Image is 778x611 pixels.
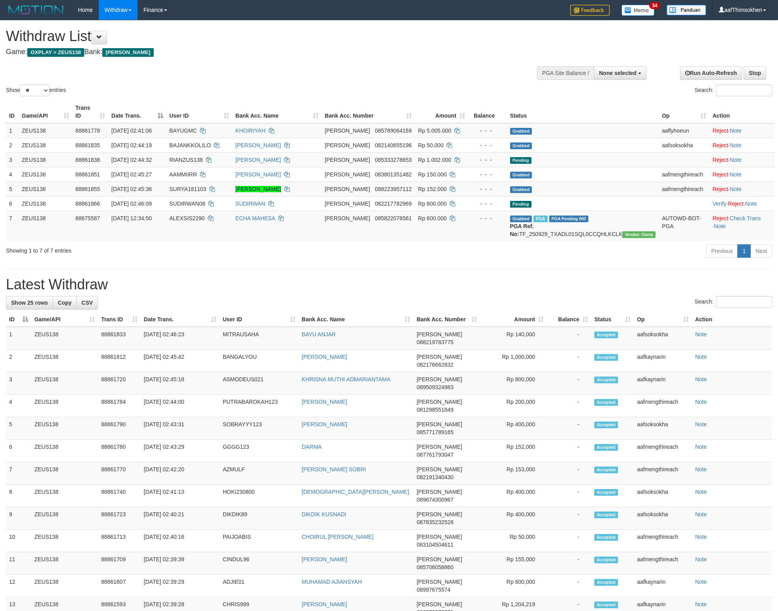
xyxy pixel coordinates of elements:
th: Op: activate to sort column ascending [659,101,709,123]
td: [DATE] 02:46:23 [141,327,220,350]
td: [DATE] 02:40:16 [141,530,220,552]
a: Note [695,399,707,405]
div: - - - [471,156,504,164]
a: Note [695,556,707,562]
span: None selected [599,70,637,76]
span: Rp 800.000 [418,201,446,207]
b: PGA Ref. No: [510,223,534,237]
div: PGA Site Balance / [537,66,594,80]
th: Amount: activate to sort column ascending [415,101,468,123]
span: [PERSON_NAME] [325,186,370,192]
span: 88861835 [75,142,100,148]
div: - - - [471,200,504,208]
h1: Withdraw List [6,28,511,44]
span: [PERSON_NAME] [325,201,370,207]
td: - [547,417,591,440]
td: 4 [6,167,19,182]
div: - - - [471,185,504,193]
span: [PERSON_NAME] [325,171,370,178]
td: 4 [6,395,31,417]
td: MITRAUSAHA [220,327,299,350]
td: [DATE] 02:41:13 [141,485,220,507]
span: Accepted [594,399,618,406]
span: Copy 081298551849 to clipboard [416,407,453,413]
td: ZEUS138 [19,152,72,167]
span: 88675587 [75,215,100,221]
td: aafsoksokha [659,138,709,152]
td: ZEUS138 [31,417,98,440]
td: AZMULF [220,462,299,485]
a: KHOIRIYAH [235,127,266,134]
td: ZEUS138 [31,350,98,372]
span: Accepted [594,377,618,383]
td: ZEUS138 [19,167,72,182]
a: Verify [712,201,726,207]
td: [DATE] 02:45:42 [141,350,220,372]
span: Grabbed [510,128,532,135]
span: Copy 089509324983 to clipboard [416,384,453,390]
td: - [547,440,591,462]
span: Grabbed [510,216,532,222]
td: 7 [6,462,31,485]
td: ZEUS138 [19,182,72,196]
td: [DATE] 02:43:29 [141,440,220,462]
th: Op: activate to sort column ascending [634,312,692,327]
span: Copy 083801351482 to clipboard [375,171,412,178]
div: - - - [471,141,504,149]
span: [PERSON_NAME] [325,142,370,148]
th: User ID: activate to sort column ascending [166,101,232,123]
td: ZEUS138 [31,395,98,417]
th: Status [507,101,659,123]
span: [DATE] 02:44:32 [111,157,152,163]
td: aafmengthireach [634,530,692,552]
td: 2 [6,350,31,372]
td: ZEUS138 [31,530,98,552]
span: Rp 1.002.000 [418,157,451,163]
span: Copy 088223957112 to clipboard [375,186,412,192]
th: Amount: activate to sort column ascending [480,312,547,327]
span: Copy 085789064169 to clipboard [375,127,412,134]
a: BAYU ANJAR [302,331,336,337]
a: KHRISNA MUTHI ADMARIANTAMA [302,376,391,382]
th: Game/API: activate to sort column ascending [31,312,98,327]
td: SOBRAYYY123 [220,417,299,440]
td: 3 [6,372,31,395]
span: Rp 150.000 [418,171,446,178]
td: Rp 200,000 [480,395,547,417]
span: Accepted [594,489,618,496]
a: Note [730,186,742,192]
span: AAMMIIRR [170,171,197,178]
span: OXPLAY > ZEUS138 [27,48,84,57]
td: GGGG123 [220,440,299,462]
a: Note [695,489,707,495]
td: aafmengthireach [634,440,692,462]
img: Feedback.jpg [570,5,610,16]
a: [PERSON_NAME] [235,186,281,192]
span: Accepted [594,422,618,428]
td: · [709,152,774,167]
td: 8 [6,485,31,507]
a: Copy [53,296,77,309]
input: Search: [716,84,772,96]
th: Bank Acc. Number: activate to sort column ascending [322,101,415,123]
th: Game/API: activate to sort column ascending [19,101,72,123]
a: MUHAMAD AJIANSYAH [302,579,362,585]
th: Action [709,101,774,123]
span: [PERSON_NAME] [325,127,370,134]
td: [DATE] 02:45:18 [141,372,220,395]
span: [PERSON_NAME] [416,534,462,540]
td: aafmengthireach [634,462,692,485]
td: ZEUS138 [31,372,98,395]
td: ZEUS138 [31,440,98,462]
span: 88861866 [75,201,100,207]
td: 88861740 [98,485,141,507]
div: Showing 1 to 7 of 7 entries [6,244,318,255]
a: [DEMOGRAPHIC_DATA][PERSON_NAME] [302,489,409,495]
span: 88861838 [75,157,100,163]
td: AUTOWD-BOT-PGA [659,211,709,241]
th: Action [692,312,772,327]
a: Reject [712,171,728,178]
a: [PERSON_NAME] [302,556,347,562]
span: [DATE] 02:45:27 [111,171,152,178]
td: ZEUS138 [31,327,98,350]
